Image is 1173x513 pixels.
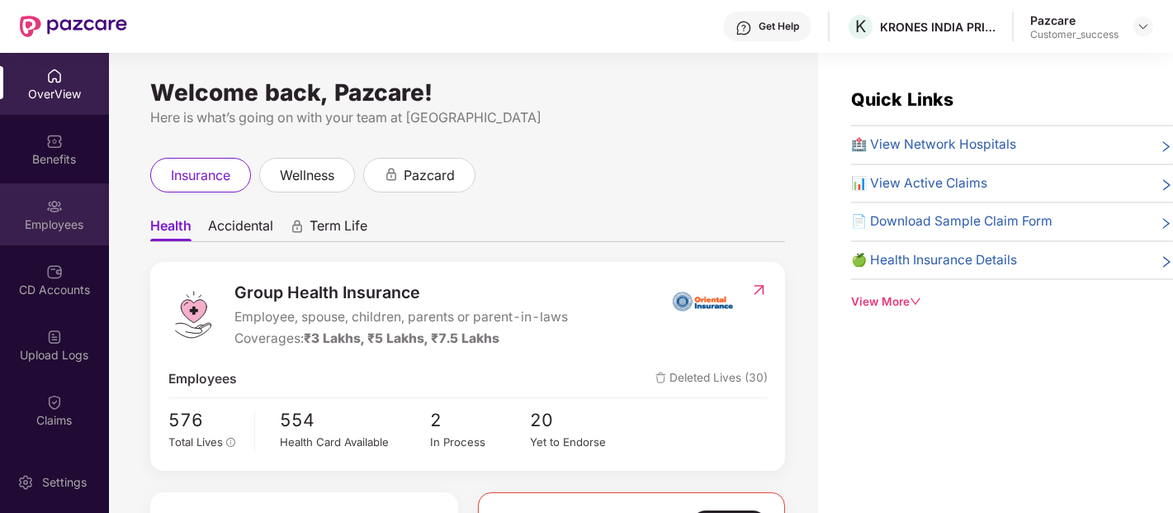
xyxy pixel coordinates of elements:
span: 554 [280,406,430,434]
div: View More [851,293,1173,311]
span: Accidental [208,217,273,241]
img: svg+xml;base64,PHN2ZyBpZD0iSGVscC0zMngzMiIgeG1sbnM9Imh0dHA6Ly93d3cudzMub3JnLzIwMDAvc3ZnIiB3aWR0aD... [735,20,752,36]
div: animation [384,167,399,182]
div: Yet to Endorse [530,434,630,451]
span: Group Health Insurance [234,280,568,306]
span: Total Lives [168,435,223,449]
span: right [1160,138,1173,155]
div: animation [290,219,305,234]
span: Deleted Lives (30) [655,369,768,390]
img: svg+xml;base64,PHN2ZyBpZD0iQ0RfQWNjb3VudHMiIGRhdGEtbmFtZT0iQ0QgQWNjb3VudHMiIHhtbG5zPSJodHRwOi8vd3... [46,264,63,280]
span: 🏥 View Network Hospitals [851,135,1016,155]
div: Welcome back, Pazcare! [150,86,785,99]
div: Get Help [759,20,799,33]
div: Coverages: [234,329,568,349]
span: ₹3 Lakhs, ₹5 Lakhs, ₹7.5 Lakhs [304,330,499,346]
div: Settings [37,474,92,491]
span: down [910,296,921,307]
span: Quick Links [851,88,953,110]
span: 📄 Download Sample Claim Form [851,211,1052,232]
img: New Pazcare Logo [20,16,127,37]
span: right [1160,215,1173,232]
img: svg+xml;base64,PHN2ZyBpZD0iQmVuZWZpdHMiIHhtbG5zPSJodHRwOi8vd3d3LnczLm9yZy8yMDAwL3N2ZyIgd2lkdGg9Ij... [46,133,63,150]
div: Health Card Available [280,434,430,451]
div: In Process [430,434,530,451]
div: Pazcare [1030,12,1119,28]
div: Customer_success [1030,28,1119,41]
span: pazcard [404,165,455,186]
span: 📊 View Active Claims [851,173,987,194]
img: insurerIcon [672,280,734,321]
span: 20 [530,406,630,434]
img: RedirectIcon [750,282,768,298]
span: wellness [280,165,334,186]
div: Here is what’s going on with your team at [GEOGRAPHIC_DATA] [150,107,785,128]
span: Term Life [310,217,367,241]
span: insurance [171,165,230,186]
div: KRONES INDIA PRIVATE LIMITED [880,19,996,35]
img: svg+xml;base64,PHN2ZyBpZD0iRW1wbG95ZWVzIiB4bWxucz0iaHR0cDovL3d3dy53My5vcmcvMjAwMC9zdmciIHdpZHRoPS... [46,198,63,215]
span: 576 [168,406,244,434]
img: svg+xml;base64,PHN2ZyBpZD0iU2V0dGluZy0yMHgyMCIgeG1sbnM9Imh0dHA6Ly93d3cudzMub3JnLzIwMDAvc3ZnIiB3aW... [17,474,34,491]
span: Employees [168,369,237,390]
span: right [1160,254,1173,271]
img: svg+xml;base64,PHN2ZyBpZD0iQ2xhaW0iIHhtbG5zPSJodHRwOi8vd3d3LnczLm9yZy8yMDAwL3N2ZyIgd2lkdGg9IjIwIi... [46,394,63,411]
img: svg+xml;base64,PHN2ZyBpZD0iVXBsb2FkX0xvZ3MiIGRhdGEtbmFtZT0iVXBsb2FkIExvZ3MiIHhtbG5zPSJodHRwOi8vd3... [46,329,63,345]
img: svg+xml;base64,PHN2ZyBpZD0iSG9tZSIgeG1sbnM9Imh0dHA6Ly93d3cudzMub3JnLzIwMDAvc3ZnIiB3aWR0aD0iMjAiIG... [46,68,63,84]
span: Health [150,217,192,241]
img: logo [168,290,218,340]
span: 2 [430,406,530,434]
span: K [855,17,866,36]
span: 🍏 Health Insurance Details [851,250,1017,271]
span: Employee, spouse, children, parents or parent-in-laws [234,307,568,328]
span: info-circle [226,438,236,448]
span: right [1160,177,1173,194]
img: svg+xml;base64,PHN2ZyBpZD0iRHJvcGRvd24tMzJ4MzIiIHhtbG5zPSJodHRwOi8vd3d3LnczLm9yZy8yMDAwL3N2ZyIgd2... [1137,20,1150,33]
img: deleteIcon [655,373,666,383]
